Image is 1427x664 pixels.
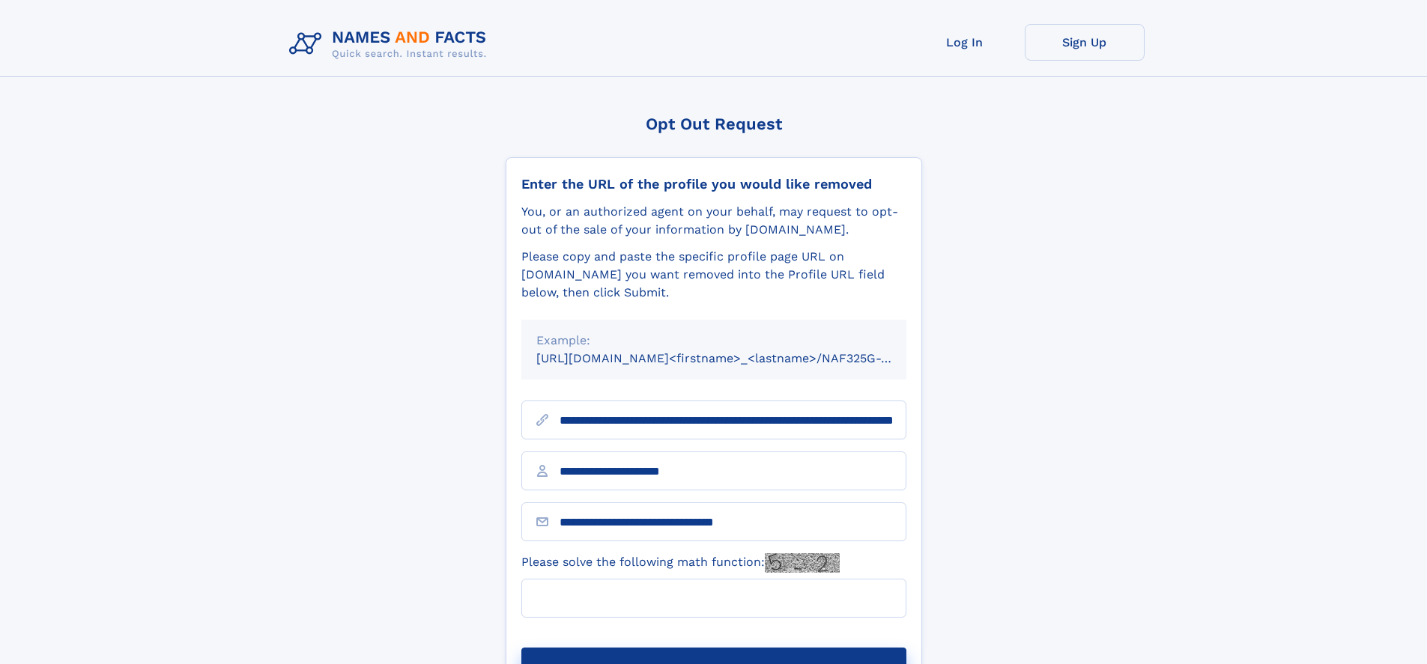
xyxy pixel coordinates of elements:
div: You, or an authorized agent on your behalf, may request to opt-out of the sale of your informatio... [521,203,906,239]
a: Log In [905,24,1025,61]
div: Enter the URL of the profile you would like removed [521,176,906,192]
div: Example: [536,332,891,350]
a: Sign Up [1025,24,1145,61]
img: Logo Names and Facts [283,24,499,64]
div: Please copy and paste the specific profile page URL on [DOMAIN_NAME] you want removed into the Pr... [521,248,906,302]
label: Please solve the following math function: [521,553,840,573]
div: Opt Out Request [506,115,922,133]
small: [URL][DOMAIN_NAME]<firstname>_<lastname>/NAF325G-xxxxxxxx [536,351,935,365]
